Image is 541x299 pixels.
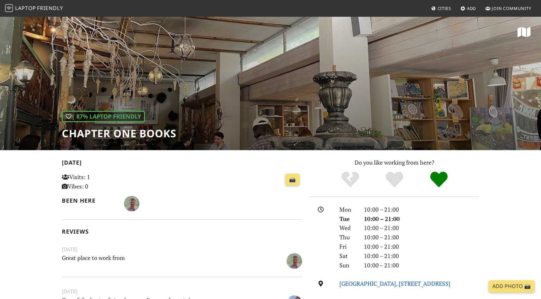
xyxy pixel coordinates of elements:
div: 10:00 – 21:00 [360,233,483,242]
div: Fri [336,242,360,251]
span: Laptop [15,5,36,12]
span: Oliver Donohue [124,199,139,207]
div: Thu [336,233,360,242]
small: [DATE] [58,287,306,295]
span: Cities [438,5,451,11]
div: Definitely! [417,171,461,188]
p: Visits: 1 Vibes: 0 [62,172,137,191]
span: Add [467,5,476,11]
a: Cities [429,3,454,14]
div: Wed [336,223,360,233]
div: 10:00 – 21:00 [360,205,483,214]
img: 5979-oliver.jpg [287,253,302,269]
div: Sun [336,261,360,270]
div: Yes [372,171,417,188]
div: | 87% Laptop Friendly [62,111,145,122]
span: Friendly [37,5,63,12]
div: 10:00 – 21:00 [360,223,483,233]
div: 10:00 – 21:00 [360,261,483,270]
h1: Chapter One Books [62,127,176,140]
a: 📸 [285,174,299,186]
a: LaptopFriendly LaptopFriendly [5,3,63,14]
h2: Reviews [62,228,302,235]
a: [GEOGRAPHIC_DATA], [STREET_ADDRESS] [339,280,451,287]
div: Sat [336,251,360,261]
img: LaptopFriendly [5,4,13,12]
img: 5979-oliver.jpg [124,196,139,211]
a: Join Community [483,3,534,14]
div: Tue [336,214,360,224]
div: 10:00 – 21:00 [360,214,483,224]
span: Join Community [492,5,531,11]
div: 10:00 – 21:00 [360,242,483,251]
p: Do you like working from here? [310,158,479,167]
p: Great place to work from [58,253,265,268]
span: Oliver Donohue [287,256,302,264]
div: No [328,171,373,188]
div: Mon [336,205,360,214]
h2: Been here [62,197,116,204]
a: Add [458,3,479,14]
div: 10:00 – 21:00 [360,251,483,261]
small: [DATE] [58,245,306,253]
h2: [DATE] [62,159,302,169]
